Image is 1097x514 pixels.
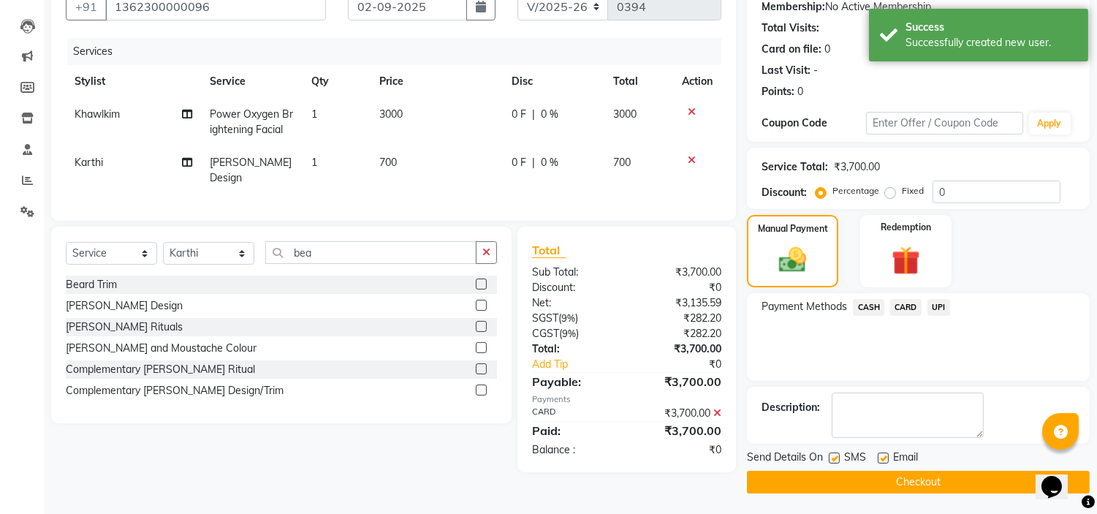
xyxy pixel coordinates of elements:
[613,156,631,169] span: 700
[762,20,819,36] div: Total Visits:
[532,155,535,170] span: |
[604,65,673,98] th: Total
[521,265,627,280] div: Sub Total:
[311,156,317,169] span: 1
[532,243,566,258] span: Total
[521,311,627,326] div: ( )
[380,156,398,169] span: 700
[521,280,627,295] div: Discount:
[627,373,733,390] div: ₹3,700.00
[883,243,929,279] img: _gift.svg
[561,312,575,324] span: 9%
[380,107,403,121] span: 3000
[512,155,526,170] span: 0 F
[532,393,721,406] div: Payments
[844,450,866,468] span: SMS
[75,156,103,169] span: Karthi
[627,295,733,311] div: ₹3,135.59
[627,422,733,439] div: ₹3,700.00
[201,65,303,98] th: Service
[762,159,828,175] div: Service Total:
[532,107,535,122] span: |
[627,442,733,458] div: ₹0
[627,341,733,357] div: ₹3,700.00
[371,65,504,98] th: Price
[762,84,794,99] div: Points:
[303,65,371,98] th: Qty
[613,107,637,121] span: 3000
[521,406,627,421] div: CARD
[747,450,823,468] span: Send Details On
[1029,113,1071,135] button: Apply
[758,222,828,235] label: Manual Payment
[66,341,257,356] div: [PERSON_NAME] and Moustache Colour
[66,362,255,377] div: Complementary [PERSON_NAME] Ritual
[813,63,818,78] div: -
[521,373,627,390] div: Payable:
[747,471,1090,494] button: Checkout
[832,184,879,197] label: Percentage
[762,185,807,200] div: Discount:
[532,327,559,340] span: CGST
[265,241,477,264] input: Search or Scan
[770,244,814,276] img: _cash.svg
[521,341,627,357] div: Total:
[762,400,820,415] div: Description:
[866,112,1022,135] input: Enter Offer / Coupon Code
[210,156,292,184] span: [PERSON_NAME] Design
[503,65,604,98] th: Disc
[927,299,950,316] span: UPI
[906,35,1077,50] div: Successfully created new user.
[66,277,117,292] div: Beard Trim
[627,280,733,295] div: ₹0
[627,265,733,280] div: ₹3,700.00
[627,311,733,326] div: ₹282.20
[1036,456,1082,499] iframe: chat widget
[66,65,201,98] th: Stylist
[645,357,733,372] div: ₹0
[541,107,558,122] span: 0 %
[562,328,576,339] span: 9%
[311,107,317,121] span: 1
[762,299,847,314] span: Payment Methods
[834,159,880,175] div: ₹3,700.00
[893,450,918,468] span: Email
[521,357,645,372] a: Add Tip
[521,442,627,458] div: Balance :
[762,63,811,78] div: Last Visit:
[532,311,558,325] span: SGST
[673,65,721,98] th: Action
[627,406,733,421] div: ₹3,700.00
[521,295,627,311] div: Net:
[66,383,284,398] div: Complementary [PERSON_NAME] Design/Trim
[541,155,558,170] span: 0 %
[521,326,627,341] div: ( )
[66,320,183,335] div: [PERSON_NAME] Rituals
[890,299,922,316] span: CARD
[512,107,526,122] span: 0 F
[67,38,732,65] div: Services
[762,42,821,57] div: Card on file:
[824,42,830,57] div: 0
[75,107,120,121] span: Khawlkim
[521,422,627,439] div: Paid:
[797,84,803,99] div: 0
[210,107,293,136] span: Power Oxygen Brightening Facial
[902,184,924,197] label: Fixed
[66,298,183,314] div: [PERSON_NAME] Design
[627,326,733,341] div: ₹282.20
[881,221,931,234] label: Redemption
[906,20,1077,35] div: Success
[853,299,884,316] span: CASH
[762,116,866,131] div: Coupon Code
